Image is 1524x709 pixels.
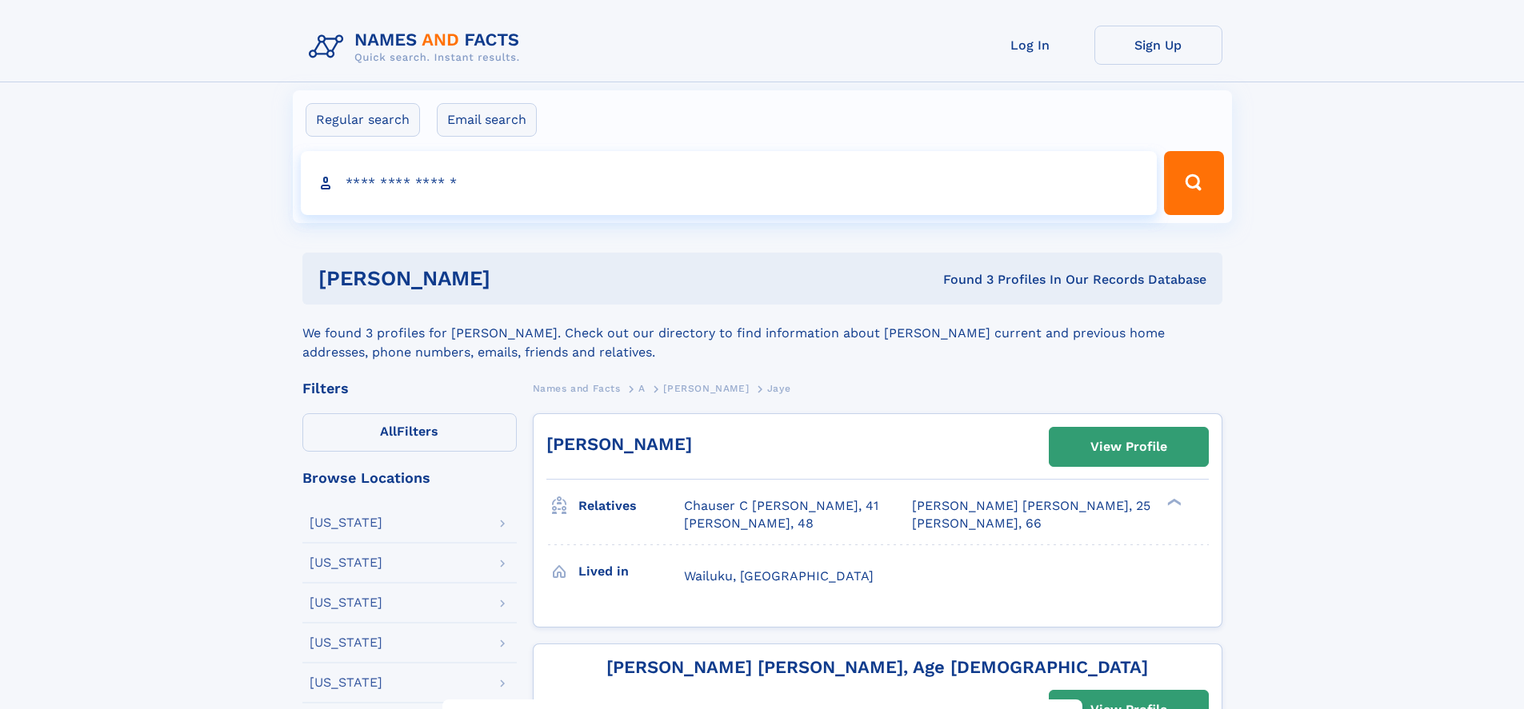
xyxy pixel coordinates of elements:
[318,269,717,289] h1: [PERSON_NAME]
[533,378,621,398] a: Names and Facts
[663,378,749,398] a: [PERSON_NAME]
[302,305,1222,362] div: We found 3 profiles for [PERSON_NAME]. Check out our directory to find information about [PERSON_...
[1094,26,1222,65] a: Sign Up
[302,471,517,485] div: Browse Locations
[912,497,1150,515] a: [PERSON_NAME] [PERSON_NAME], 25
[310,636,382,649] div: [US_STATE]
[912,515,1042,532] a: [PERSON_NAME], 66
[302,381,517,396] div: Filters
[302,413,517,452] label: Filters
[717,271,1206,289] div: Found 3 Profiles In Our Records Database
[1163,497,1182,508] div: ❯
[578,558,684,585] h3: Lived in
[684,497,878,515] a: Chauser C [PERSON_NAME], 41
[684,515,814,532] a: [PERSON_NAME], 48
[1164,151,1223,215] button: Search Button
[638,378,646,398] a: A
[578,492,684,520] h3: Relatives
[684,568,874,584] span: Wailuku, [GEOGRAPHIC_DATA]
[301,151,1158,215] input: search input
[546,434,692,454] a: [PERSON_NAME]
[966,26,1094,65] a: Log In
[380,424,397,439] span: All
[437,103,537,137] label: Email search
[663,383,749,394] span: [PERSON_NAME]
[606,657,1148,677] a: [PERSON_NAME] [PERSON_NAME], Age [DEMOGRAPHIC_DATA]
[306,103,420,137] label: Regular search
[1050,428,1208,466] a: View Profile
[302,26,533,69] img: Logo Names and Facts
[1090,428,1167,465] div: View Profile
[310,516,382,529] div: [US_STATE]
[310,556,382,569] div: [US_STATE]
[310,676,382,689] div: [US_STATE]
[310,596,382,609] div: [US_STATE]
[767,383,790,394] span: Jaye
[638,383,646,394] span: A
